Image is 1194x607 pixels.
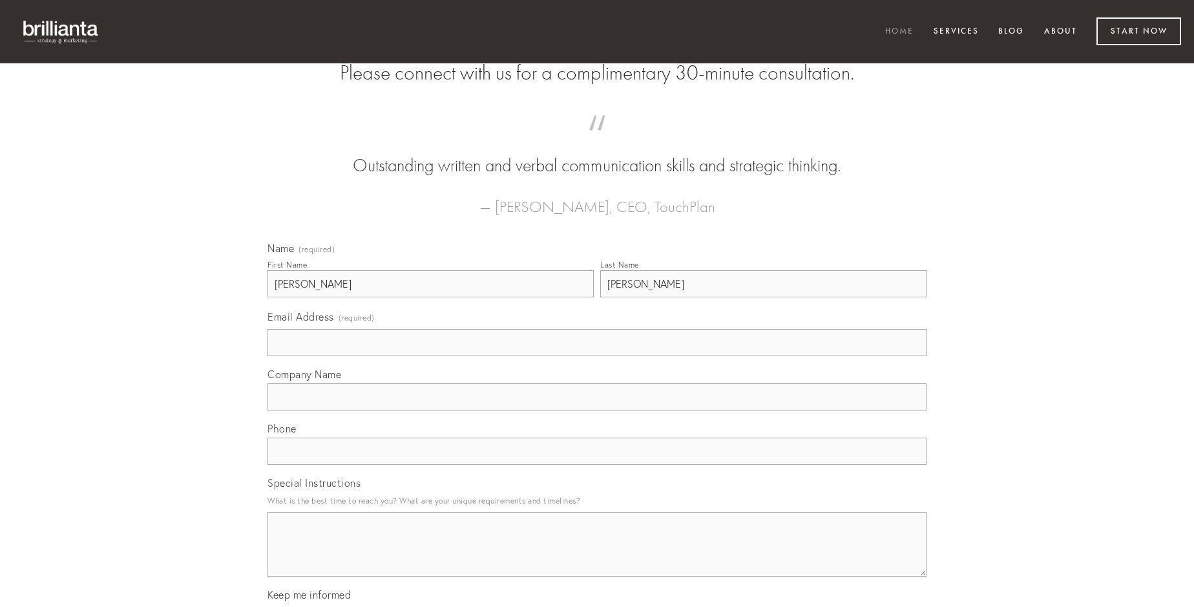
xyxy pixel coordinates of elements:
[267,242,294,255] span: Name
[600,260,639,270] div: Last Name
[288,128,906,178] blockquote: Outstanding written and verbal communication skills and strategic thinking.
[267,476,361,489] span: Special Instructions
[267,260,307,270] div: First Name
[298,246,335,253] span: (required)
[1096,17,1181,45] a: Start Now
[990,21,1032,43] a: Blog
[877,21,922,43] a: Home
[13,13,110,50] img: brillianta - research, strategy, marketing
[267,310,334,323] span: Email Address
[267,492,927,509] p: What is the best time to reach you? What are your unique requirements and timelines?
[339,309,375,326] span: (required)
[267,422,297,435] span: Phone
[288,178,906,220] figcaption: — [PERSON_NAME], CEO, TouchPlan
[1036,21,1085,43] a: About
[288,128,906,153] span: “
[267,61,927,85] h2: Please connect with us for a complimentary 30-minute consultation.
[267,368,341,381] span: Company Name
[267,588,351,601] span: Keep me informed
[925,21,987,43] a: Services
